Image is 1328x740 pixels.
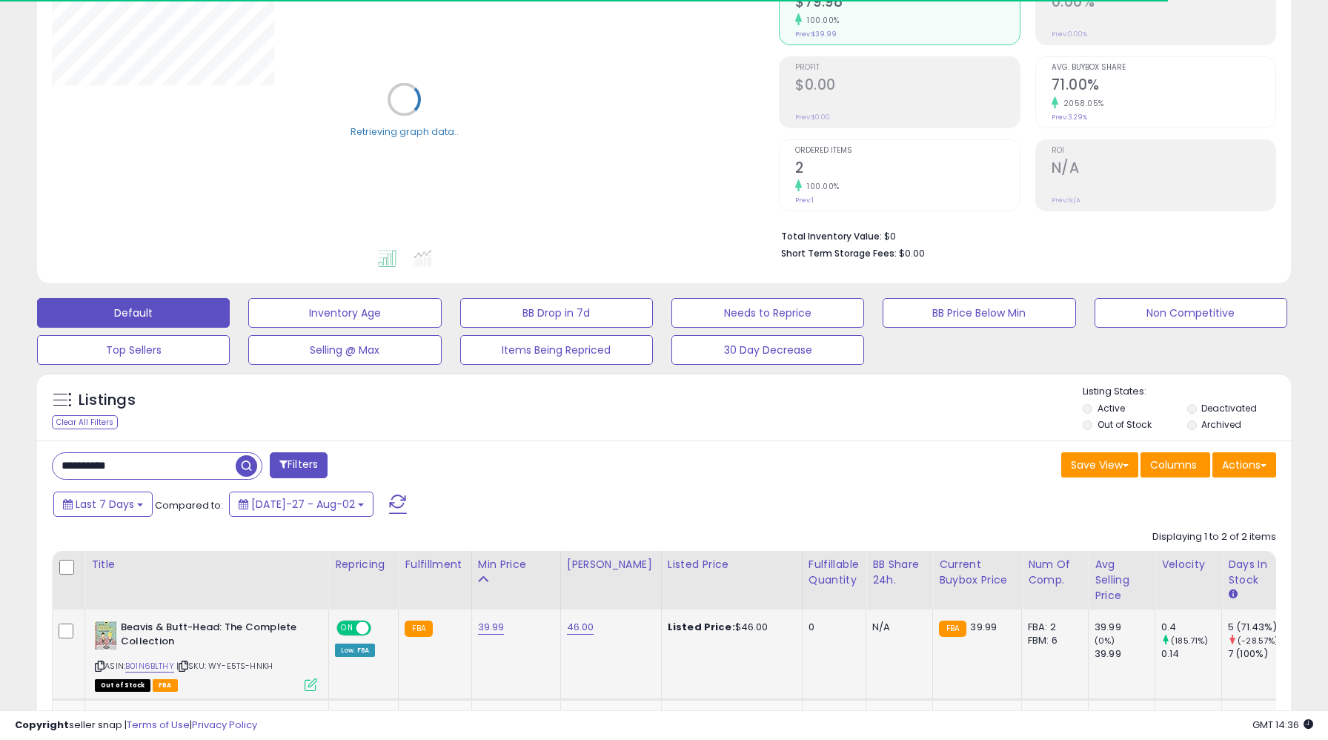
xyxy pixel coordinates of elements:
span: | SKU: WY-E5TS-HNKH [176,660,273,672]
div: Fulfillable Quantity [809,557,860,588]
a: B01N6BLTHY [125,660,174,673]
div: Velocity [1161,557,1215,572]
div: Retrieving graph data.. [351,125,459,138]
div: Num of Comp. [1028,557,1082,588]
button: Columns [1141,452,1210,478]
button: Filters [270,452,328,478]
div: FBA: 2 [1028,621,1077,634]
span: Ordered Items [795,147,1019,155]
small: FBA [405,621,432,637]
label: Archived [1201,418,1241,431]
span: All listings that are currently out of stock and unavailable for purchase on Amazon [95,679,150,692]
div: seller snap | | [15,718,257,733]
button: [DATE]-27 - Aug-02 [229,492,373,517]
b: Total Inventory Value: [781,230,882,242]
h2: $0.00 [795,76,1019,96]
img: 51d3pw7RzCL._SL40_.jpg [95,621,117,650]
b: Beavis & Butt-Head: The Complete Collection [121,621,301,652]
span: Last 7 Days [76,497,134,512]
div: 7 (100%) [1228,647,1288,661]
div: Avg Selling Price [1095,557,1149,604]
button: Needs to Reprice [671,298,864,328]
small: Prev: 3.29% [1052,113,1087,122]
label: Deactivated [1201,402,1257,414]
p: Listing States: [1083,385,1291,399]
b: Listed Price: [668,620,735,634]
span: OFF [369,622,393,635]
div: Current Buybox Price [939,557,1015,588]
a: Privacy Policy [192,718,257,732]
div: Title [91,557,322,572]
div: $46.00 [668,621,791,634]
div: N/A [872,621,921,634]
label: Out of Stock [1098,418,1152,431]
span: FBA [153,679,178,692]
div: 0.4 [1161,621,1221,634]
div: BB Share 24h. [872,557,926,588]
h2: 71.00% [1052,76,1275,96]
button: Actions [1212,452,1276,478]
div: 39.99 [1095,621,1155,634]
div: Listed Price [668,557,796,572]
li: $0 [781,226,1265,244]
small: Days In Stock. [1228,588,1237,601]
span: Columns [1150,457,1197,472]
small: 2058.05% [1058,98,1104,109]
strong: Copyright [15,718,69,732]
div: Min Price [478,557,554,572]
h2: 2 [795,159,1019,179]
span: Compared to: [155,498,223,512]
button: Items Being Repriced [460,335,653,365]
span: 2025-08-10 14:36 GMT [1252,718,1313,732]
a: Terms of Use [127,718,190,732]
div: Displaying 1 to 2 of 2 items [1152,530,1276,544]
div: Clear All Filters [52,415,118,429]
h2: N/A [1052,159,1275,179]
div: 5 (71.43%) [1228,621,1288,634]
div: Fulfillment [405,557,465,572]
small: Prev: 1 [795,196,814,205]
span: ON [338,622,356,635]
button: Top Sellers [37,335,230,365]
b: Short Term Storage Fees: [781,247,897,260]
div: ASIN: [95,621,317,690]
div: Low. FBA [335,644,375,657]
small: 100.00% [802,181,840,192]
button: BB Drop in 7d [460,298,653,328]
button: Last 7 Days [53,492,153,517]
div: Repricing [335,557,392,572]
small: Prev: 0.00% [1052,30,1087,39]
small: Prev: N/A [1052,196,1080,205]
span: $0.00 [899,246,925,260]
small: 100.00% [802,15,840,26]
small: Prev: $39.99 [795,30,837,39]
a: 46.00 [567,620,594,635]
div: [PERSON_NAME] [567,557,655,572]
button: Save View [1061,452,1138,478]
button: Inventory Age [248,298,441,328]
button: Non Competitive [1095,298,1287,328]
div: FBM: 6 [1028,634,1077,647]
small: Prev: $0.00 [795,113,830,122]
small: (185.71%) [1171,635,1208,647]
span: Avg. Buybox Share [1052,64,1275,72]
span: Profit [795,64,1019,72]
button: Selling @ Max [248,335,441,365]
span: ROI [1052,147,1275,155]
div: 39.99 [1095,647,1155,661]
button: Default [37,298,230,328]
small: (-28.57%) [1238,635,1278,647]
span: 39.99 [970,620,997,634]
h5: Listings [79,390,136,411]
div: 0 [809,621,854,634]
small: (0%) [1095,635,1115,647]
button: BB Price Below Min [883,298,1075,328]
label: Active [1098,402,1125,414]
a: 39.99 [478,620,505,635]
small: FBA [939,621,966,637]
div: Days In Stock [1228,557,1282,588]
span: [DATE]-27 - Aug-02 [251,497,355,512]
button: 30 Day Decrease [671,335,864,365]
div: 0.14 [1161,647,1221,661]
